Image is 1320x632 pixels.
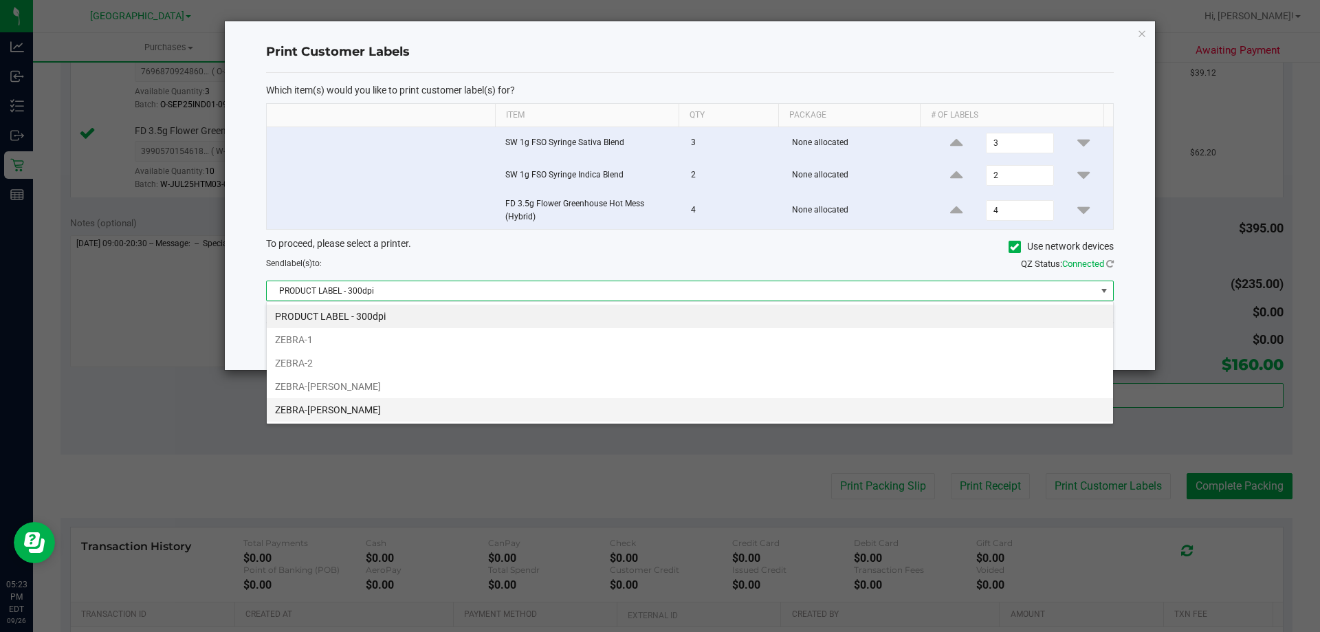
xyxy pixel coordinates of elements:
li: PRODUCT LABEL - 300dpi [267,305,1113,328]
label: Use network devices [1009,239,1114,254]
li: ZEBRA-2 [267,351,1113,375]
li: ZEBRA-[PERSON_NAME] [267,398,1113,422]
td: None allocated [784,127,927,160]
span: QZ Status: [1021,259,1114,269]
th: Item [495,104,679,127]
th: Qty [679,104,778,127]
div: To proceed, please select a printer. [256,237,1124,257]
h4: Print Customer Labels [266,43,1114,61]
p: Which item(s) would you like to print customer label(s) for? [266,84,1114,96]
td: SW 1g FSO Syringe Indica Blend [497,160,683,192]
span: label(s) [285,259,312,268]
iframe: Resource center [14,522,55,563]
li: ZEBRA-[PERSON_NAME] [267,375,1113,398]
td: SW 1g FSO Syringe Sativa Blend [497,127,683,160]
td: 4 [683,192,784,229]
li: ZEBRA-1 [267,328,1113,351]
span: PRODUCT LABEL - 300dpi [267,281,1096,301]
td: FD 3.5g Flower Greenhouse Hot Mess (Hybrid) [497,192,683,229]
td: 2 [683,160,784,192]
th: # of labels [920,104,1103,127]
td: 3 [683,127,784,160]
th: Package [778,104,920,127]
span: Send to: [266,259,322,268]
span: Connected [1062,259,1104,269]
td: None allocated [784,160,927,192]
td: None allocated [784,192,927,229]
